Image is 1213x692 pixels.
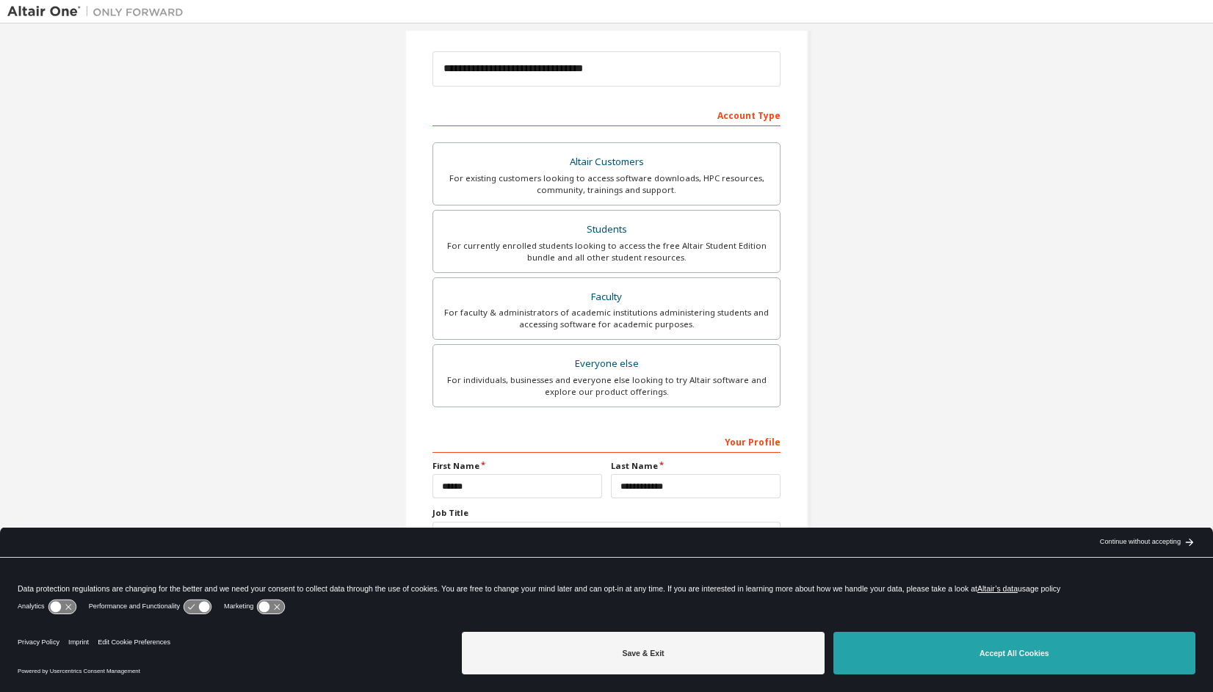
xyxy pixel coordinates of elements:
label: First Name [432,460,602,472]
div: For faculty & administrators of academic institutions administering students and accessing softwa... [442,307,771,330]
div: Faculty [442,287,771,307]
label: Last Name [611,460,781,472]
label: Job Title [432,507,781,519]
div: Altair Customers [442,152,771,172]
div: Everyone else [442,354,771,374]
div: Account Type [432,103,781,126]
div: Your Profile [432,429,781,453]
div: Students [442,219,771,240]
div: For individuals, businesses and everyone else looking to try Altair software and explore our prod... [442,374,771,398]
img: Altair One [7,4,191,19]
div: For existing customers looking to access software downloads, HPC resources, community, trainings ... [442,172,771,196]
div: For currently enrolled students looking to access the free Altair Student Edition bundle and all ... [442,240,771,263]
